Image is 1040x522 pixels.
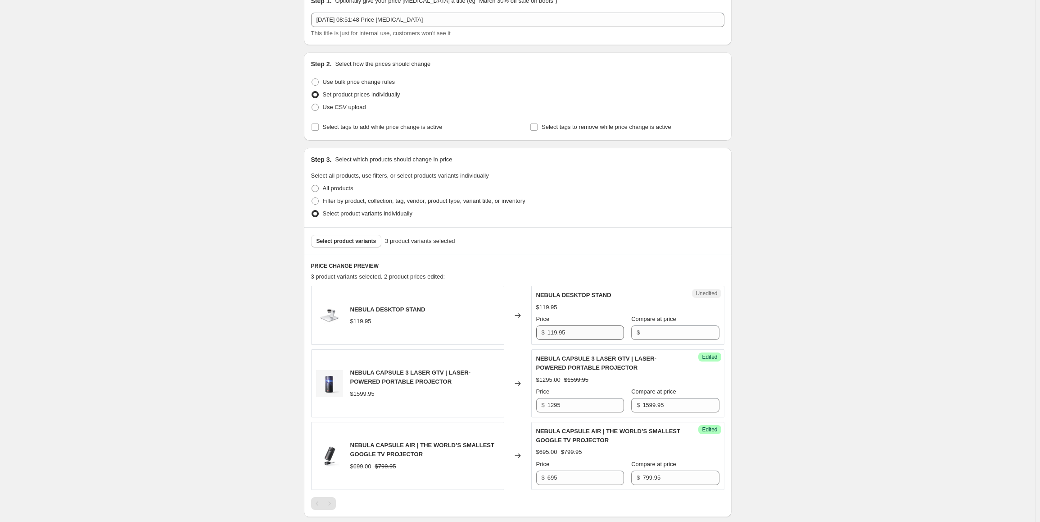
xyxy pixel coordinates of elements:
span: Select tags to remove while price change is active [542,124,671,130]
span: Price [536,316,550,322]
span: $ [637,474,640,481]
div: $695.00 [536,448,557,457]
span: $ [637,329,640,336]
img: D4112C11_NEBULA_CAPSULE_AIR_1800x1800px_CAPSULE_OFF_CHARGER_80x.png [316,442,343,469]
span: All products [323,185,353,192]
span: Compare at price [631,461,676,467]
span: NEBULA CAPSULE 3 LASER GTV | LASER-POWERED PORTABLE PROJECTOR [536,355,657,371]
button: Select product variants [311,235,382,247]
span: NEBULA CAPSULE 3 LASER GTV | LASER-POWERED PORTABLE PROJECTOR [350,369,471,385]
input: 30% off holiday sale [311,13,724,27]
span: This title is just for internal use, customers won't see it [311,30,451,37]
span: NEBULA CAPSULE AIR | THE WORLD’S SMALLEST GOOGLE TV PROJECTOR [350,442,494,458]
span: Select product variants [317,238,376,245]
span: $ [542,402,545,408]
span: Unedited [696,290,717,297]
span: Use bulk price change rules [323,78,395,85]
span: Compare at price [631,316,676,322]
span: Edited [702,426,717,433]
span: NEBULA CAPSULE AIR | THE WORLD’S SMALLEST GOOGLE TV PROJECTOR [536,428,680,444]
nav: Pagination [311,497,336,510]
span: Use CSV upload [323,104,366,110]
span: 3 product variants selected. 2 product prices edited: [311,273,445,280]
span: Compare at price [631,388,676,395]
span: Select product variants individually [323,210,412,217]
div: $1295.00 [536,375,561,385]
img: 1_54abf554-f3b2-4057-99d9-2740a7b404ee_80x.webp [316,370,343,397]
span: Set product prices individually [323,91,400,98]
span: $ [542,329,545,336]
span: Select tags to add while price change is active [323,124,443,130]
h2: Step 3. [311,155,332,164]
img: 1_46bf1106-3faf-4b56-a187-cd14b37cff30_80x.webp [316,302,343,329]
span: $ [637,402,640,408]
p: Select how the prices should change [335,60,430,69]
strike: $799.95 [561,448,582,457]
span: Price [536,461,550,467]
strike: $1599.95 [564,375,588,385]
strike: $799.95 [375,462,396,471]
span: Filter by product, collection, tag, vendor, product type, variant title, or inventory [323,197,525,204]
h6: PRICE CHANGE PREVIEW [311,262,724,270]
h2: Step 2. [311,60,332,69]
span: NEBULA DESKTOP STAND [536,292,611,298]
span: Edited [702,353,717,361]
span: 3 product variants selected [385,237,455,246]
div: $119.95 [350,317,371,326]
span: Price [536,388,550,395]
div: $119.95 [536,303,557,312]
span: NEBULA DESKTOP STAND [350,306,425,313]
p: Select which products should change in price [335,155,452,164]
span: Select all products, use filters, or select products variants individually [311,172,489,179]
span: $ [542,474,545,481]
div: $1599.95 [350,389,375,398]
div: $699.00 [350,462,371,471]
